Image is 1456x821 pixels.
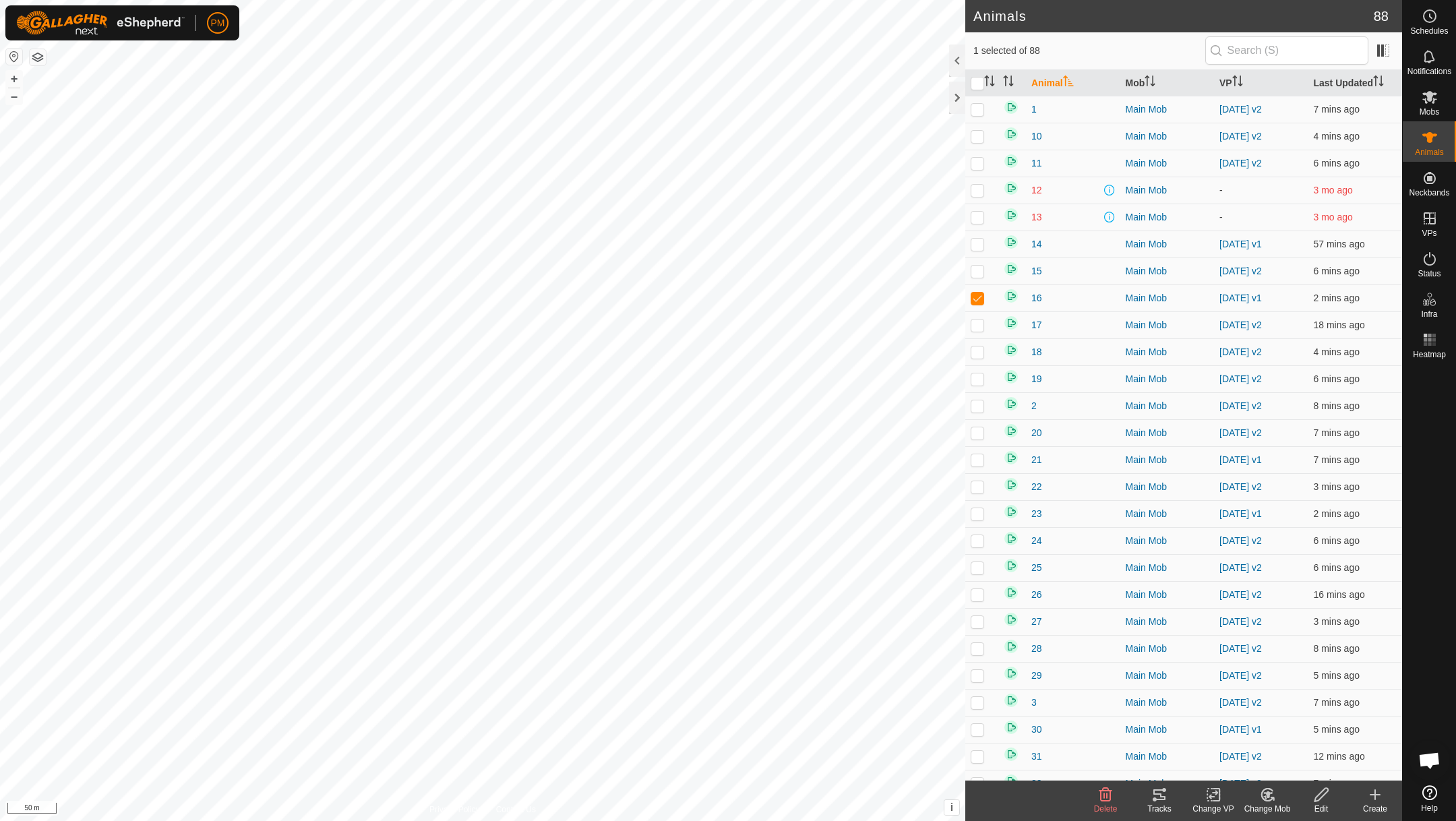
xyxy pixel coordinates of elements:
span: 30 Sept 2025, 1:35 pm [1314,104,1360,115]
div: Main Mob [1126,129,1209,144]
div: Main Mob [1126,183,1209,197]
img: returning on [1003,638,1019,655]
span: 30 Sept 2025, 1:36 pm [1314,562,1360,573]
div: Main Mob [1126,291,1209,305]
span: 30 Sept 2025, 1:37 pm [1314,346,1360,357]
span: 30 Sept 2025, 1:38 pm [1314,131,1360,142]
th: VP [1214,70,1308,96]
span: 1 [1031,102,1037,117]
div: Main Mob [1126,588,1209,602]
p-sorticon: Activate to sort [1373,78,1384,88]
th: Last Updated [1308,70,1403,96]
a: [DATE] v2 [1219,131,1262,142]
button: + [6,71,22,87]
span: 11 [1031,156,1042,171]
img: returning on [1003,234,1019,250]
span: Neckbands [1409,189,1449,197]
div: Main Mob [1126,426,1209,440]
img: returning on [1003,207,1019,223]
span: 30 Sept 2025, 1:36 pm [1314,266,1360,276]
span: Status [1418,270,1440,278]
span: 30 Sept 2025, 1:36 pm [1314,158,1360,169]
span: 25 [1031,561,1042,575]
span: 7 June 2025, 4:45 pm [1314,185,1353,195]
div: Main Mob [1126,750,1209,764]
div: Main Mob [1126,453,1209,467]
img: returning on [1003,423,1019,439]
a: [DATE] v2 [1219,400,1262,411]
img: returning on [1003,288,1019,304]
div: Create [1348,803,1402,815]
img: returning on [1003,504,1019,520]
a: [DATE] v1 [1219,239,1262,249]
a: [DATE] v2 [1219,158,1262,169]
a: [DATE] v2 [1219,104,1262,115]
img: returning on [1003,692,1019,708]
span: 30 Sept 2025, 1:38 pm [1314,616,1360,627]
span: 15 June 2025, 4:36 pm [1314,212,1353,222]
span: 30 Sept 2025, 1:25 pm [1314,589,1365,600]
span: 31 [1031,750,1042,764]
button: – [6,88,22,104]
a: [DATE] v2 [1219,697,1262,708]
a: [DATE] v2 [1219,320,1262,330]
a: [DATE] v1 [1219,508,1262,519]
img: returning on [1003,126,1019,142]
span: 30 Sept 2025, 1:35 pm [1314,454,1360,465]
span: Mobs [1420,108,1439,116]
div: Main Mob [1126,696,1209,710]
span: 10 [1031,129,1042,144]
span: 14 [1031,237,1042,251]
span: 24 [1031,534,1042,548]
span: 23 [1031,507,1042,521]
div: Change VP [1186,803,1240,815]
span: 20 [1031,426,1042,440]
span: 16 [1031,291,1042,305]
img: returning on [1003,477,1019,493]
a: Contact Us [496,803,536,816]
a: [DATE] v2 [1219,346,1262,357]
img: returning on [1003,746,1019,762]
span: 30 Sept 2025, 1:29 pm [1314,751,1365,762]
a: [DATE] v1 [1219,293,1262,303]
span: 15 [1031,264,1042,278]
span: 30 Sept 2025, 1:39 pm [1314,481,1360,492]
span: PM [211,16,225,30]
img: returning on [1003,584,1019,601]
span: 19 [1031,372,1042,386]
span: 29 [1031,669,1042,683]
span: Schedules [1410,27,1448,35]
img: returning on [1003,99,1019,115]
img: returning on [1003,530,1019,547]
span: 30 Sept 2025, 1:40 pm [1314,508,1360,519]
div: Main Mob [1126,480,1209,494]
span: 1 selected of 88 [973,44,1205,58]
h2: Animals [973,8,1374,24]
span: Help [1421,804,1438,812]
div: Open chat [1409,740,1450,781]
span: 32 [1031,777,1042,791]
img: returning on [1003,396,1019,412]
span: 30 Sept 2025, 1:36 pm [1314,724,1360,735]
span: Delete [1094,804,1118,814]
span: VPs [1422,229,1436,237]
a: [DATE] v1 [1219,724,1262,735]
span: 30 Sept 2025, 1:24 pm [1314,320,1365,330]
span: 30 Sept 2025, 1:40 pm [1314,293,1360,303]
div: Main Mob [1126,318,1209,332]
span: i [950,801,953,813]
a: [DATE] v2 [1219,751,1262,762]
span: 2 [1031,399,1037,413]
span: 30 Sept 2025, 12:44 pm [1314,239,1365,249]
div: Tracks [1132,803,1186,815]
th: Animal [1026,70,1120,96]
span: Heatmap [1413,351,1446,359]
img: Gallagher Logo [16,11,185,35]
img: returning on [1003,153,1019,169]
a: Privacy Policy [429,803,480,816]
img: returning on [1003,773,1019,789]
a: [DATE] v2 [1219,535,1262,546]
img: returning on [1003,315,1019,331]
button: Map Layers [30,49,46,65]
span: 30 [1031,723,1042,737]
